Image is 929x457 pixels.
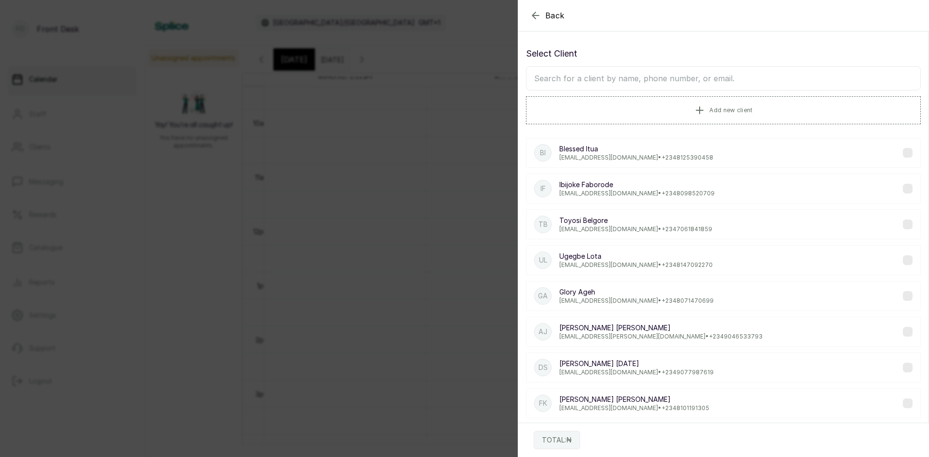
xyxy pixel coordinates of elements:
p: [EMAIL_ADDRESS][DOMAIN_NAME] • +234 8147092270 [559,261,713,269]
p: [PERSON_NAME] [DATE] [559,359,714,369]
span: Add new client [709,106,752,114]
p: Select Client [526,47,921,60]
span: Back [545,10,565,21]
p: [EMAIL_ADDRESS][DOMAIN_NAME] • +234 9077987619 [559,369,714,376]
p: UL [539,255,547,265]
button: Back [530,10,565,21]
p: [PERSON_NAME] [PERSON_NAME] [559,323,763,333]
p: [EMAIL_ADDRESS][DOMAIN_NAME] • +234 8098520709 [559,190,715,197]
p: GA [538,291,548,301]
p: Fk [539,398,547,408]
p: AJ [539,327,547,337]
p: [EMAIL_ADDRESS][DOMAIN_NAME] • +234 8125390458 [559,154,713,162]
p: [EMAIL_ADDRESS][DOMAIN_NAME] • +234 7061841859 [559,225,712,233]
p: Glory Ageh [559,287,714,297]
p: [EMAIL_ADDRESS][DOMAIN_NAME] • +234 8071470699 [559,297,714,305]
p: DS [539,363,548,372]
p: Blessed Itua [559,144,713,154]
p: [PERSON_NAME] [PERSON_NAME] [559,395,709,404]
p: IF [540,184,546,193]
button: Add new client [526,96,921,124]
p: [EMAIL_ADDRESS][PERSON_NAME][DOMAIN_NAME] • +234 9046533793 [559,333,763,340]
input: Search for a client by name, phone number, or email. [526,66,921,90]
p: Ibijoke Faborode [559,180,715,190]
p: Toyosi Belgore [559,216,712,225]
p: [EMAIL_ADDRESS][DOMAIN_NAME] • +234 8101191305 [559,404,709,412]
p: TB [539,220,548,229]
p: BI [540,148,546,158]
p: Ugegbe Lota [559,251,713,261]
p: TOTAL: ₦ [542,435,572,445]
